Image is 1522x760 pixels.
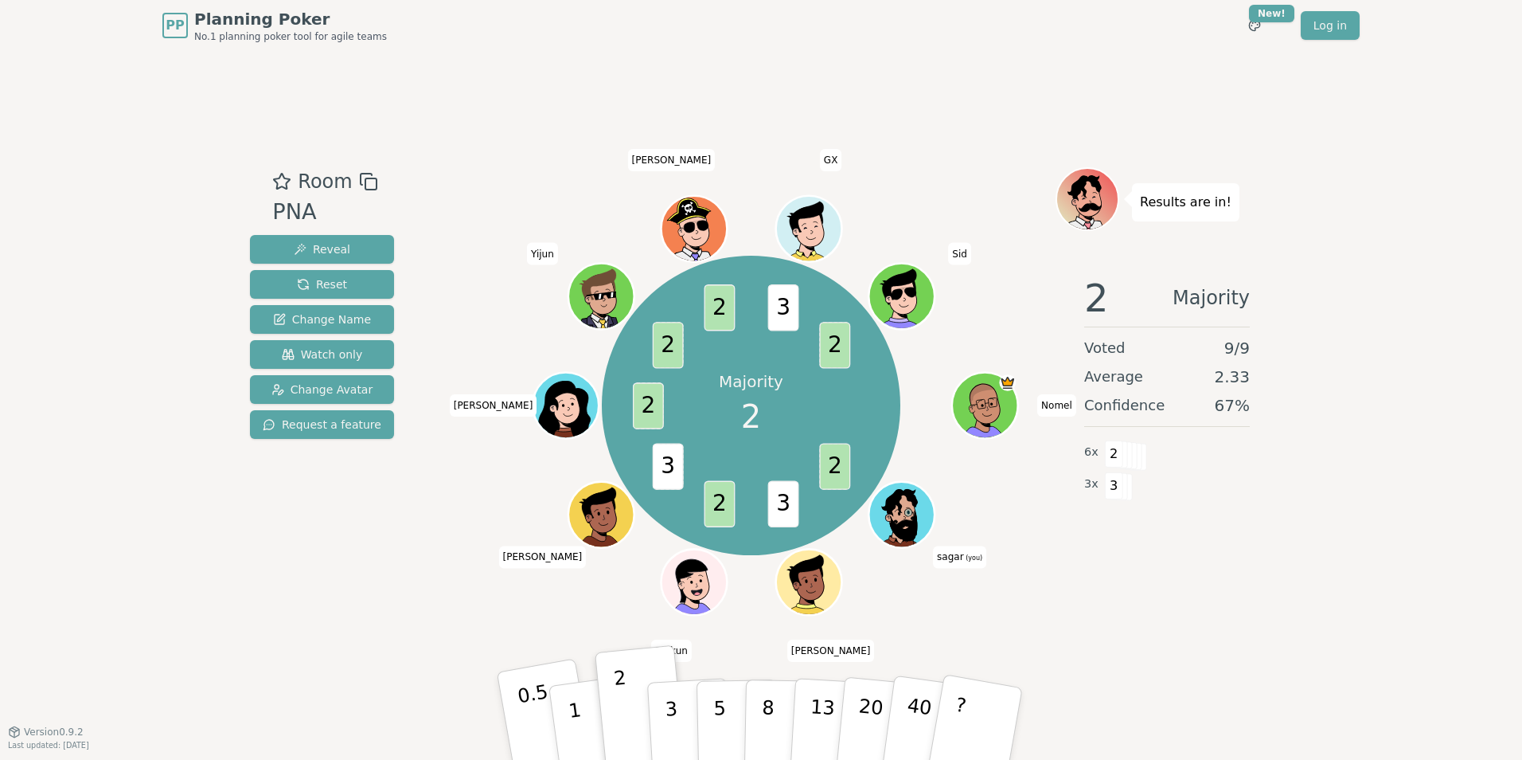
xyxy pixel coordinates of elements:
span: Click to change your name [948,243,971,265]
span: Click to change your name [1037,394,1076,417]
span: Nomel is the host [999,374,1016,391]
span: Watch only [282,347,363,362]
button: Reset [250,270,394,299]
span: Click to change your name [499,546,587,568]
span: 3 [652,443,683,489]
div: New! [1249,5,1294,22]
span: 3 [1105,472,1123,499]
span: Click to change your name [933,546,986,568]
span: Click to change your name [450,394,537,417]
span: Voted [1084,337,1126,359]
span: PP [166,16,184,35]
span: 3 [767,284,798,331]
span: Reveal [294,241,350,257]
a: PPPlanning PokerNo.1 planning poker tool for agile teams [162,8,387,43]
p: Results are in! [1140,191,1231,214]
button: Watch only [250,340,394,369]
p: 2 [613,667,634,754]
span: 2 [632,382,663,429]
span: Click to change your name [820,149,842,171]
a: Log in [1301,11,1360,40]
button: Change Avatar [250,375,394,404]
span: Change Name [273,311,371,327]
span: 67 % [1215,394,1250,417]
span: Room [298,167,352,196]
button: Add as favourite [272,167,291,196]
span: Change Avatar [271,382,373,398]
span: 2 [1105,441,1123,468]
span: 3 [767,480,798,527]
span: Confidence [1084,394,1165,417]
button: Request a feature [250,410,394,439]
p: Majority [719,370,783,393]
button: Click to change your avatar [870,484,932,546]
span: Last updated: [DATE] [8,741,89,750]
button: New! [1240,11,1269,40]
span: Average [1084,366,1143,388]
span: (you) [964,554,983,562]
span: No.1 planning poker tool for agile teams [194,30,387,43]
div: PNA [272,196,377,229]
span: Version 0.9.2 [24,726,84,738]
span: Click to change your name [527,243,558,265]
span: 2 [819,443,850,489]
span: Click to change your name [787,640,875,662]
span: Reset [297,276,347,292]
span: Click to change your name [651,640,692,662]
span: Click to change your name [628,149,716,171]
span: 6 x [1084,444,1099,461]
span: 3 x [1084,476,1099,493]
span: 2 [741,393,761,441]
span: Request a feature [263,417,381,433]
span: 2 [652,322,683,368]
span: 2 [704,284,735,331]
span: 2.33 [1214,366,1250,388]
button: Reveal [250,235,394,264]
span: 2 [819,322,850,368]
span: 9 / 9 [1224,337,1250,359]
button: Change Name [250,305,394,334]
span: 2 [1084,279,1109,317]
span: 2 [704,480,735,527]
span: Majority [1173,279,1250,317]
button: Version0.9.2 [8,726,84,738]
span: Planning Poker [194,8,387,30]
